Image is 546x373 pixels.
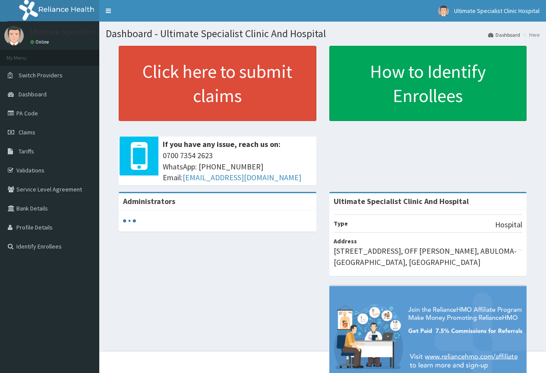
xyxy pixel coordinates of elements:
[30,39,51,45] a: Online
[30,28,145,36] p: Ultimate Specialist Clinic Hospital
[521,31,540,38] li: Here
[106,28,540,39] h1: Dashboard - Ultimate Specialist Clinic And Hospital
[123,214,136,227] svg: audio-loading
[488,31,520,38] a: Dashboard
[334,237,357,245] b: Address
[19,147,34,155] span: Tariffs
[334,220,348,227] b: Type
[163,150,312,183] span: 0700 7354 2623 WhatsApp: [PHONE_NUMBER] Email:
[4,26,24,45] img: User Image
[119,46,316,121] a: Click here to submit claims
[334,245,523,268] p: [STREET_ADDRESS], OFF [PERSON_NAME], ABULOMA-[GEOGRAPHIC_DATA], [GEOGRAPHIC_DATA]
[19,128,35,136] span: Claims
[329,46,527,121] a: How to Identify Enrollees
[183,172,301,182] a: [EMAIL_ADDRESS][DOMAIN_NAME]
[123,196,175,206] b: Administrators
[454,7,540,15] span: Ultimate Specialist Clinic Hospital
[495,219,522,230] p: Hospital
[438,6,449,16] img: User Image
[334,196,469,206] strong: Ultimate Specialist Clinic And Hospital
[19,90,47,98] span: Dashboard
[19,71,63,79] span: Switch Providers
[163,139,281,149] b: If you have any issue, reach us on:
